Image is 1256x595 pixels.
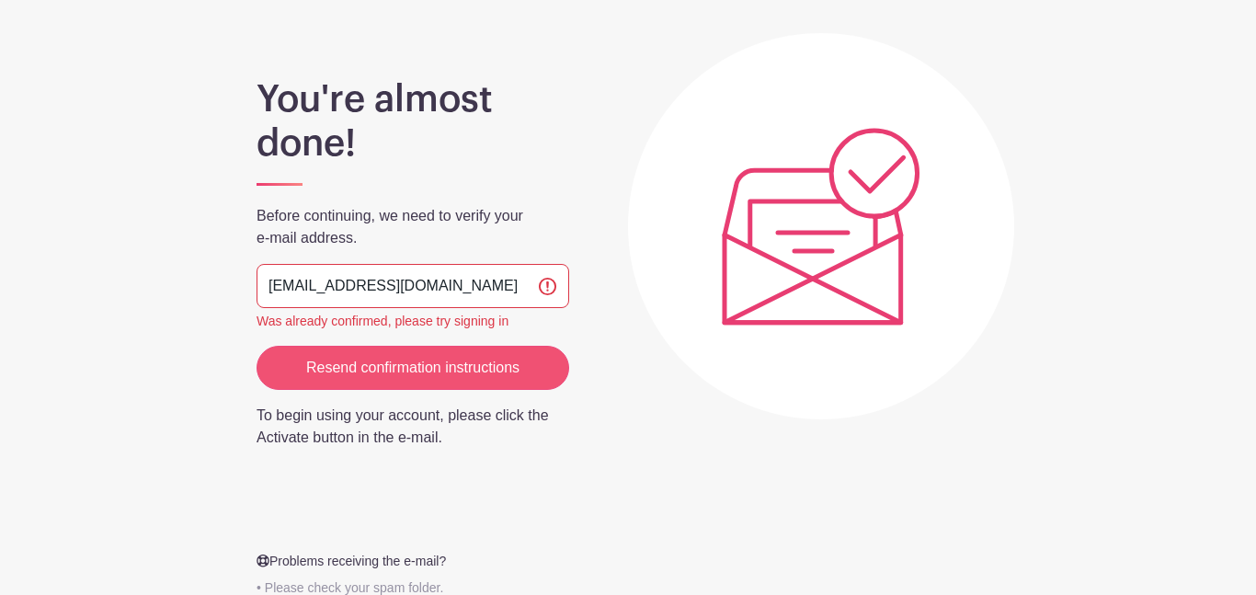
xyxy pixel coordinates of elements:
[245,552,580,571] p: Problems receiving the e-mail?
[257,77,569,166] h1: You're almost done!
[257,205,569,249] p: Before continuing, we need to verify your e-mail address.
[257,312,569,331] div: Was already confirmed, please try signing in
[257,554,269,567] img: Help
[257,346,569,390] input: Resend confirmation instructions
[257,405,569,449] p: To begin using your account, please click the Activate button in the e-mail.
[722,128,920,326] img: Plic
